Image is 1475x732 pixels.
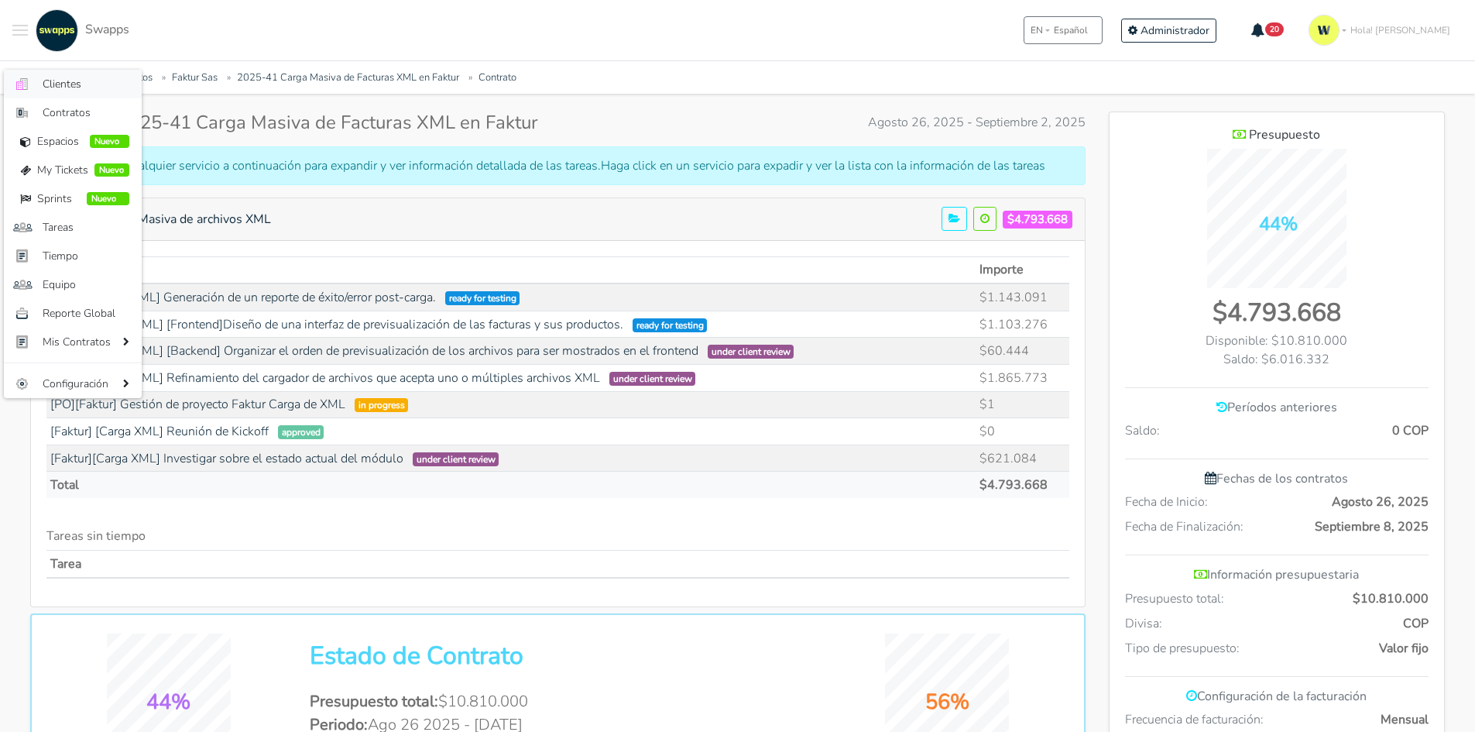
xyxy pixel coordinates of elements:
h6: Tareas sin tiempo [46,529,1069,544]
button: ENEspañol [1024,16,1103,44]
span: Administrador [1141,23,1209,38]
h6: Fechas de los contratos [1125,472,1429,486]
span: My Tickets [37,162,88,178]
button: 20 [1241,17,1295,43]
h6: Períodos anteriores [1125,400,1429,415]
span: Equipo [43,277,129,293]
td: $621.084 [976,445,1069,472]
h2: Estado de Contrato [310,641,805,671]
ul: Toggle navigation menu [4,70,142,398]
span: Presupuesto [1249,126,1320,143]
span: under client review [609,372,696,386]
span: Nuevo [87,192,129,206]
span: $10.810.000 [1353,589,1429,608]
span: Septiembre 8, 2025 [1315,517,1429,536]
button: 2025-41 Carga Masiva de archivos XML [37,204,281,234]
span: under client review [708,345,794,359]
span: Tareas [43,219,129,235]
a: [PO][Faktur] Gestión de proyecto Faktur Carga de XML [50,396,345,413]
a: 2025-41 Carga Masiva de Facturas XML en Faktur [237,70,459,84]
h6: Configuración de la facturación [1125,689,1429,704]
th: Tarea [46,551,1069,578]
th: Importe [976,256,1069,284]
span: COP [1403,614,1429,633]
a: Faktur Sas [172,70,218,84]
span: Reporte Global [43,305,129,321]
td: $0 [976,418,1069,445]
a: [Faktur] [Carga XML] [Frontend]Diseño de una interfaz de previsualización de las facturas y sus p... [50,316,623,333]
span: $4.793.668 [1003,211,1072,229]
button: Toggle navigation menu [12,9,28,52]
div: $4.793.668 [1125,294,1429,332]
a: Administrador [1121,19,1216,43]
td: $1.143.091 [976,284,1069,311]
a: [Faktur] [Carga XML] [Backend] Organizar el orden de previsualización de los archivos para ser mo... [50,342,698,359]
span: Mensual [1381,710,1429,729]
a: Hola! [PERSON_NAME] [1302,9,1463,52]
a: Tiempo [4,242,142,270]
a: Tareas [4,213,142,242]
span: ready for testing [445,291,520,305]
td: $4.793.668 [976,472,1069,498]
span: in progress [355,398,409,412]
th: Tarea [46,256,976,284]
span: Presupuesto total: [310,691,438,712]
td: $1.103.276 [976,311,1069,338]
a: [Faktur] [Carga XML] Refinamiento del cargador de archivos que acepta uno o múltiples archivos XML [50,369,600,387]
a: My Tickets Nuevo [4,156,142,184]
span: Tipo de presupuesto: [1125,639,1240,658]
span: Español [1054,23,1088,37]
span: Configuración [43,376,119,392]
img: isotipo-3-3e143c57.png [1309,15,1340,46]
a: Mis Contratos [4,328,142,356]
a: Contrato [479,70,516,84]
li: $10.810.000 [310,690,805,713]
a: [Faktur] [Carga XML] Reunión de Kickoff [50,423,269,440]
a: [Faktur][Carga XML] Generación de un reporte de éxito/error post-carga. [50,289,436,306]
span: Clientes [43,76,129,92]
span: Espacios [37,133,84,149]
td: $1 [976,391,1069,418]
span: ready for testing [633,318,708,332]
span: Fecha de Inicio: [1125,493,1208,511]
span: Presupuesto total: [1125,589,1224,608]
div: Saldo: $6.016.332 [1125,350,1429,369]
span: Mis Contratos [43,334,119,350]
span: Swapps [85,21,129,38]
span: Saldo: [1125,421,1160,440]
td: $60.444 [976,338,1069,365]
span: Frecuencia de facturación: [1125,710,1264,729]
td: $1.865.773 [976,364,1069,391]
a: Swapps [32,9,129,52]
h6: Información presupuestaria [1125,568,1429,583]
a: [Faktur][Carga XML] Investigar sobre el estado actual del módulo [50,450,403,467]
span: Fecha de Finalización: [1125,517,1243,536]
a: Clientes [4,70,142,98]
span: under client review [413,452,499,466]
span: Contratos [43,105,129,121]
a: Contratos [4,98,142,127]
span: Tiempo [43,248,129,264]
h4: Total para 2025-41 Carga Masiva de Facturas XML en Faktur [30,112,538,134]
a: Espacios Nuevo [4,127,142,156]
span: Agosto 26, 2025 - Septiembre 2, 2025 [868,113,1086,132]
a: Equipo [4,270,142,299]
a: Sprints Nuevo [4,184,142,213]
td: Total [46,472,976,498]
span: Divisa: [1125,614,1162,633]
img: swapps-linkedin-v2.jpg [36,9,78,52]
a: Reporte Global [4,299,142,328]
div: Haga clic en cualquier servicio a continuación para expandir y ver información detallada de las t... [30,146,1086,185]
span: Nuevo [90,135,129,149]
span: 20 [1264,22,1285,37]
span: Hola! [PERSON_NAME] [1350,23,1450,37]
span: approved [278,425,324,439]
span: 0 COP [1392,421,1429,440]
span: Nuevo [94,163,129,177]
span: Sprints [37,191,81,207]
span: Agosto 26, 2025 [1332,493,1429,511]
div: Disponible: $10.810.000 [1125,332,1429,350]
span: Valor fijo [1379,639,1429,658]
a: Configuración [4,369,142,398]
